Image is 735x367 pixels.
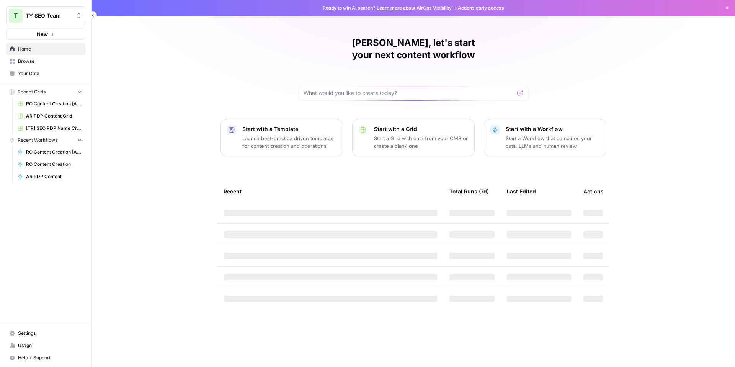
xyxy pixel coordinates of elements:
[458,5,504,11] span: Actions early access
[26,100,82,107] span: RO Content Creation [Anil] Grid
[506,125,600,133] p: Start with a Workflow
[18,137,57,144] span: Recent Workflows
[374,125,468,133] p: Start with a Grid
[220,119,343,156] button: Start with a TemplateLaunch best-practice driven templates for content creation and operations
[374,134,468,150] p: Start a Grid with data from your CMS or create a blank one
[14,146,85,158] a: RO Content Creation [Anil]
[6,86,85,98] button: Recent Grids
[26,149,82,156] span: RO Content Creation [Anil]
[6,352,85,364] button: Help + Support
[18,46,82,52] span: Home
[14,158,85,170] a: RO Content Creation
[323,5,452,11] span: Ready to win AI search? about AirOps Visibility
[26,125,82,132] span: [TR] SEO PDP Name Creation Grid
[14,110,85,122] a: AR PDP Content Grid
[506,134,600,150] p: Start a Workflow that combines your data, LLMs and human review
[377,5,402,11] a: Learn more
[18,354,82,361] span: Help + Support
[352,119,475,156] button: Start with a GridStart a Grid with data from your CMS or create a blank one
[6,67,85,80] a: Your Data
[6,339,85,352] a: Usage
[26,161,82,168] span: RO Content Creation
[449,181,489,202] div: Total Runs (7d)
[18,58,82,65] span: Browse
[304,89,514,97] input: What would you like to create today?
[583,181,604,202] div: Actions
[18,88,46,95] span: Recent Grids
[37,30,48,38] span: New
[26,113,82,120] span: AR PDP Content Grid
[6,43,85,55] a: Home
[14,122,85,134] a: [TR] SEO PDP Name Creation Grid
[6,28,85,40] button: New
[6,55,85,67] a: Browse
[6,327,85,339] a: Settings
[6,6,85,25] button: Workspace: TY SEO Team
[14,170,85,183] a: AR PDP Content
[26,12,72,20] span: TY SEO Team
[18,330,82,337] span: Settings
[26,173,82,180] span: AR PDP Content
[14,11,18,20] span: T
[6,134,85,146] button: Recent Workflows
[224,181,437,202] div: Recent
[484,119,606,156] button: Start with a WorkflowStart a Workflow that combines your data, LLMs and human review
[299,37,528,61] h1: [PERSON_NAME], let's start your next content workflow
[14,98,85,110] a: RO Content Creation [Anil] Grid
[18,70,82,77] span: Your Data
[18,342,82,349] span: Usage
[242,125,336,133] p: Start with a Template
[507,181,536,202] div: Last Edited
[242,134,336,150] p: Launch best-practice driven templates for content creation and operations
